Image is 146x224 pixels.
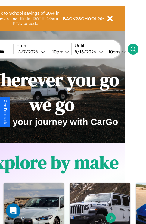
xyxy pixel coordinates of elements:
b: BACK2SCHOOL20 [63,16,103,21]
button: 10am [104,49,128,55]
div: 8 / 16 / 2026 [75,49,99,55]
label: Until [75,43,128,49]
button: 10am [47,49,71,55]
button: 8/7/2026 [17,49,47,55]
iframe: Intercom live chat [6,203,20,218]
div: 10am [105,49,121,55]
div: 10am [49,49,65,55]
div: Give Feedback [3,100,7,124]
label: From [17,43,71,49]
div: 8 / 7 / 2026 [18,49,41,55]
